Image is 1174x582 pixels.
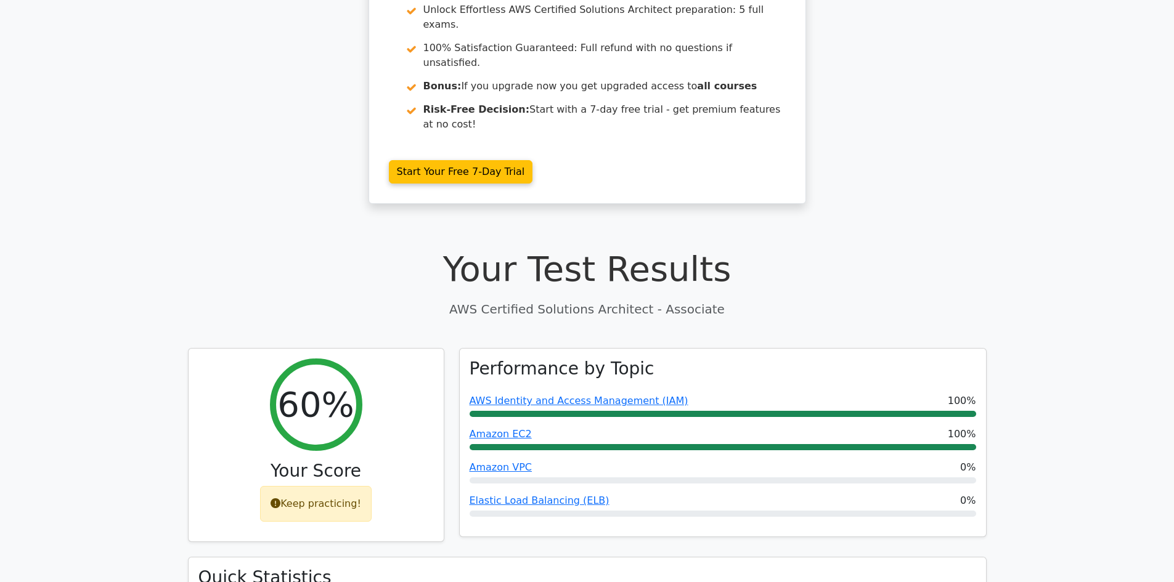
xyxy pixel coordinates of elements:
a: AWS Identity and Access Management (IAM) [470,395,688,406]
a: Amazon EC2 [470,428,532,440]
h1: Your Test Results [188,248,987,289]
span: 100% [948,427,976,442]
p: AWS Certified Solutions Architect - Associate [188,300,987,318]
a: Elastic Load Balancing (ELB) [470,495,609,506]
a: Amazon VPC [470,461,532,473]
h3: Performance by Topic [470,358,654,379]
a: Start Your Free 7-Day Trial [389,160,533,184]
span: 100% [948,394,976,408]
h2: 60% [277,384,354,425]
div: Keep practicing! [260,486,372,522]
span: 0% [960,493,976,508]
span: 0% [960,460,976,475]
h3: Your Score [198,461,434,482]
